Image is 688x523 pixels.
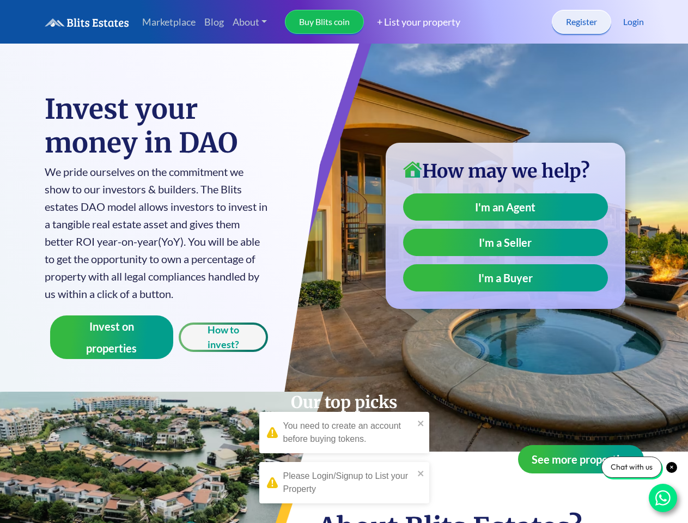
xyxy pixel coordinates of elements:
a: I'm an Agent [403,193,608,221]
button: close [417,466,425,479]
div: Please Login/Signup to List your Property [283,470,414,496]
button: See more properties [518,445,644,473]
a: I'm a Buyer [403,264,608,291]
h2: Our top picks [45,392,644,412]
a: Blog [200,10,228,34]
a: Login [623,15,644,28]
a: Marketplace [138,10,200,34]
button: close [417,416,425,429]
h3: How may we help? [403,160,608,183]
button: Invest on properties [50,315,174,359]
div: You need to create an account before buying tokens. [283,419,414,446]
h1: Invest your money in DAO [45,93,269,160]
p: We pride ourselves on the commitment we show to our investors & builders. The Blits estates DAO m... [45,163,269,302]
img: home-icon [403,161,422,178]
a: + List your property [364,15,460,29]
img: logo.6a08bd47fd1234313fe35534c588d03a.svg [45,18,129,27]
a: Register [552,10,611,34]
a: I'm a Seller [403,229,608,256]
div: Chat with us [601,457,662,478]
a: Buy Blits coin [285,10,364,34]
a: About [228,10,272,34]
button: How to invest? [179,323,268,352]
